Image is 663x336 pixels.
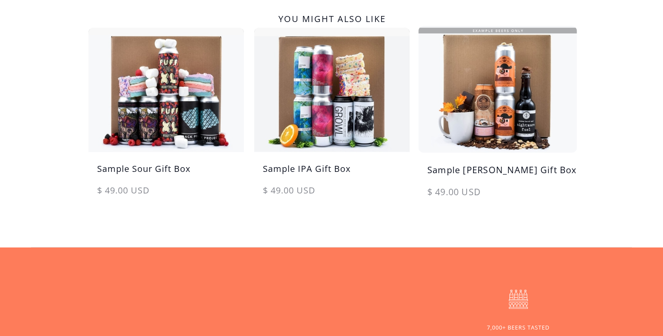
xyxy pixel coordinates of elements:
[254,162,410,184] h5: Sample IPA Gift Box
[254,184,410,206] div: $ 49.00 USD
[418,26,577,207] a: Sample [PERSON_NAME] Gift Box$ 49.00 USD
[418,163,577,185] h5: Sample [PERSON_NAME] Gift Box
[88,184,244,206] div: $ 49.00 USD
[254,28,410,206] a: Sample IPA Gift Box$ 49.00 USD
[418,185,577,207] div: $ 49.00 USD
[88,28,244,206] a: Sample Sour Gift Box$ 49.00 USD
[88,162,244,184] h5: Sample Sour Gift Box
[487,323,549,332] div: 7,000+ BEERS TASTED
[88,10,575,28] h2: You might also like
